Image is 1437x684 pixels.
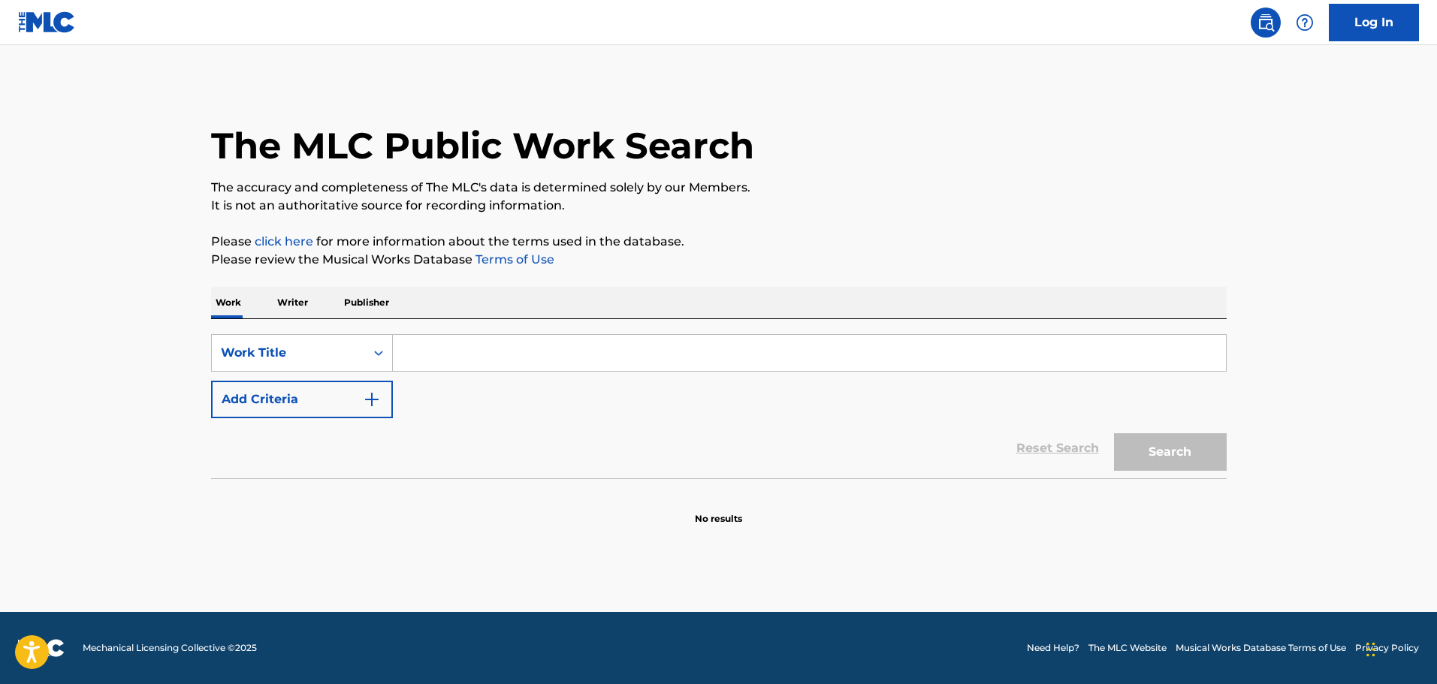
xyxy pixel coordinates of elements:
[273,287,312,318] p: Writer
[211,287,246,318] p: Work
[1366,627,1375,672] div: Drag
[211,334,1227,478] form: Search Form
[1296,14,1314,32] img: help
[363,390,381,408] img: 9d2ae6d4665cec9f34b9.svg
[340,287,394,318] p: Publisher
[695,494,742,526] p: No results
[1027,641,1079,655] a: Need Help?
[211,123,754,168] h1: The MLC Public Work Search
[1362,612,1437,684] iframe: Chat Widget
[1329,4,1419,41] a: Log In
[211,197,1227,215] p: It is not an authoritative source for recording information.
[1257,14,1275,32] img: search
[1355,641,1419,655] a: Privacy Policy
[211,381,393,418] button: Add Criteria
[1088,641,1167,655] a: The MLC Website
[1176,641,1346,655] a: Musical Works Database Terms of Use
[211,233,1227,251] p: Please for more information about the terms used in the database.
[472,252,554,267] a: Terms of Use
[211,251,1227,269] p: Please review the Musical Works Database
[1251,8,1281,38] a: Public Search
[255,234,313,249] a: click here
[18,11,76,33] img: MLC Logo
[221,344,356,362] div: Work Title
[1290,8,1320,38] div: Help
[83,641,257,655] span: Mechanical Licensing Collective © 2025
[211,179,1227,197] p: The accuracy and completeness of The MLC's data is determined solely by our Members.
[18,639,65,657] img: logo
